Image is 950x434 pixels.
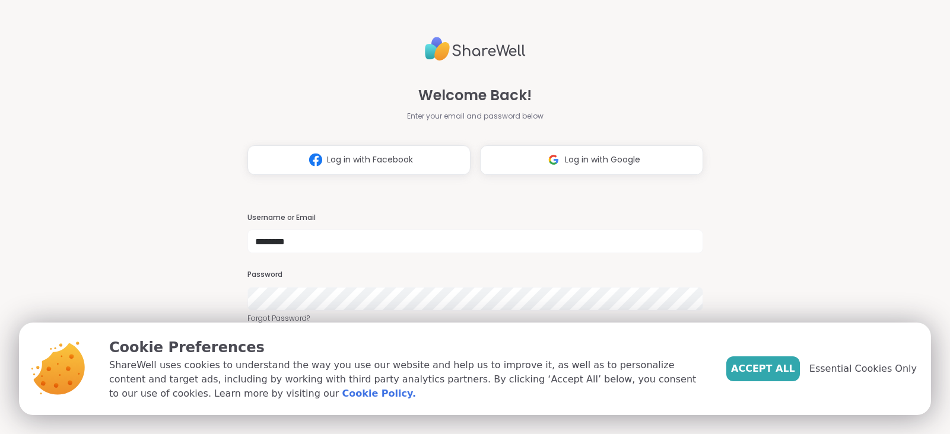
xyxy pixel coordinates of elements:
[247,270,703,280] h3: Password
[247,213,703,223] h3: Username or Email
[731,362,795,376] span: Accept All
[327,154,413,166] span: Log in with Facebook
[407,111,544,122] span: Enter your email and password below
[565,154,640,166] span: Log in with Google
[109,358,707,401] p: ShareWell uses cookies to understand the way you use our website and help us to improve it, as we...
[726,356,800,381] button: Accept All
[809,362,917,376] span: Essential Cookies Only
[342,387,416,401] a: Cookie Policy.
[247,145,471,175] button: Log in with Facebook
[418,85,532,106] span: Welcome Back!
[304,149,327,171] img: ShareWell Logomark
[480,145,703,175] button: Log in with Google
[247,313,703,324] a: Forgot Password?
[109,337,707,358] p: Cookie Preferences
[425,32,526,66] img: ShareWell Logo
[542,149,565,171] img: ShareWell Logomark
